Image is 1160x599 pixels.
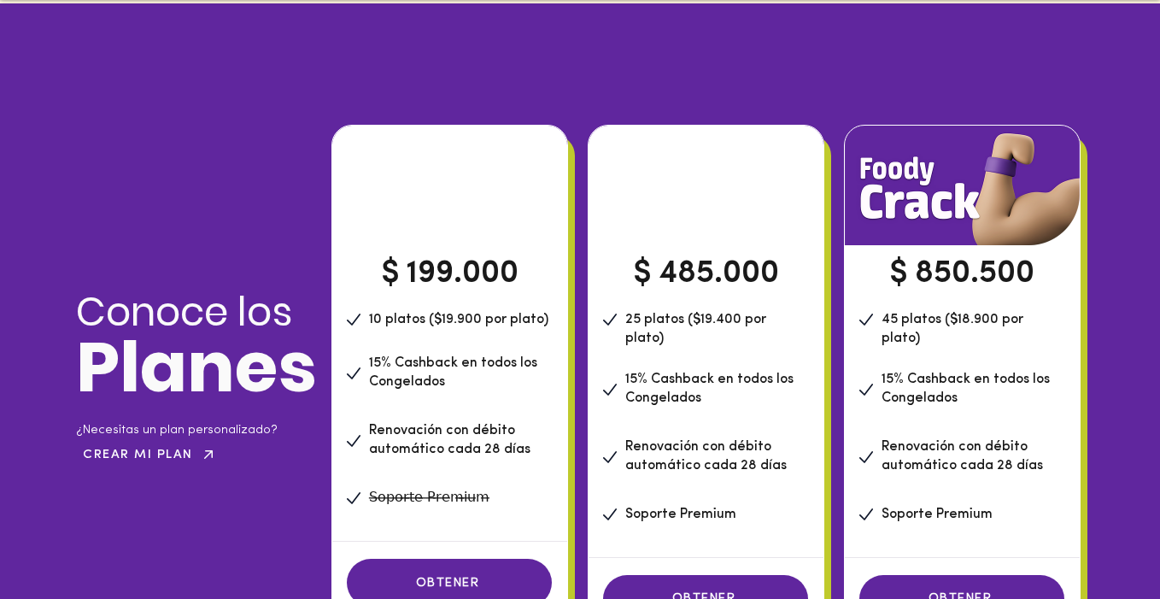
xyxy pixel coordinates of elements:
[381,258,518,290] span: $ 199.000
[625,373,794,405] span: 15% Cashback en todos los Congelados
[1061,500,1143,582] iframe: Messagebird Livechat Widget
[369,313,548,326] span: 10 platos ($19.900 por plato)
[76,444,224,465] a: CREAR MI PLAN
[882,440,1043,473] span: Renovación con débito automático cada 28 días
[633,258,779,290] span: $ 485.000
[416,577,480,590] span: OBTENER
[83,449,193,461] span: CREAR MI PLAN
[332,126,567,245] img: foody-member-starter-plan.png
[369,356,537,389] span: 15% Cashback en todos los Congelados
[76,318,317,416] span: Planes
[369,491,489,505] span: S̶o̶p̶o̶r̶t̶e̶ ̶P̶r̶e̶m̶i̶u̶m̶
[369,424,530,456] span: Renovación con débito automático cada 28 días
[76,424,278,437] span: ¿Necesitas un plan personalizado?
[882,508,993,521] span: Soporte Premium
[76,285,292,339] span: Conoce los
[889,258,1034,290] span: $ 850.500
[882,373,1050,405] span: 15% Cashback en todos los Congelados
[625,440,787,473] span: Renovación con débito automático cada 28 días
[589,126,823,245] img: foody-member-starter-plan.png
[882,313,1023,345] span: 45 platos ($18.900 por plato)
[625,508,736,521] span: Soporte Premium
[625,313,766,345] span: 25 platos ($19.400 por plato)
[845,126,1080,245] img: foody-member-starter-plan.png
